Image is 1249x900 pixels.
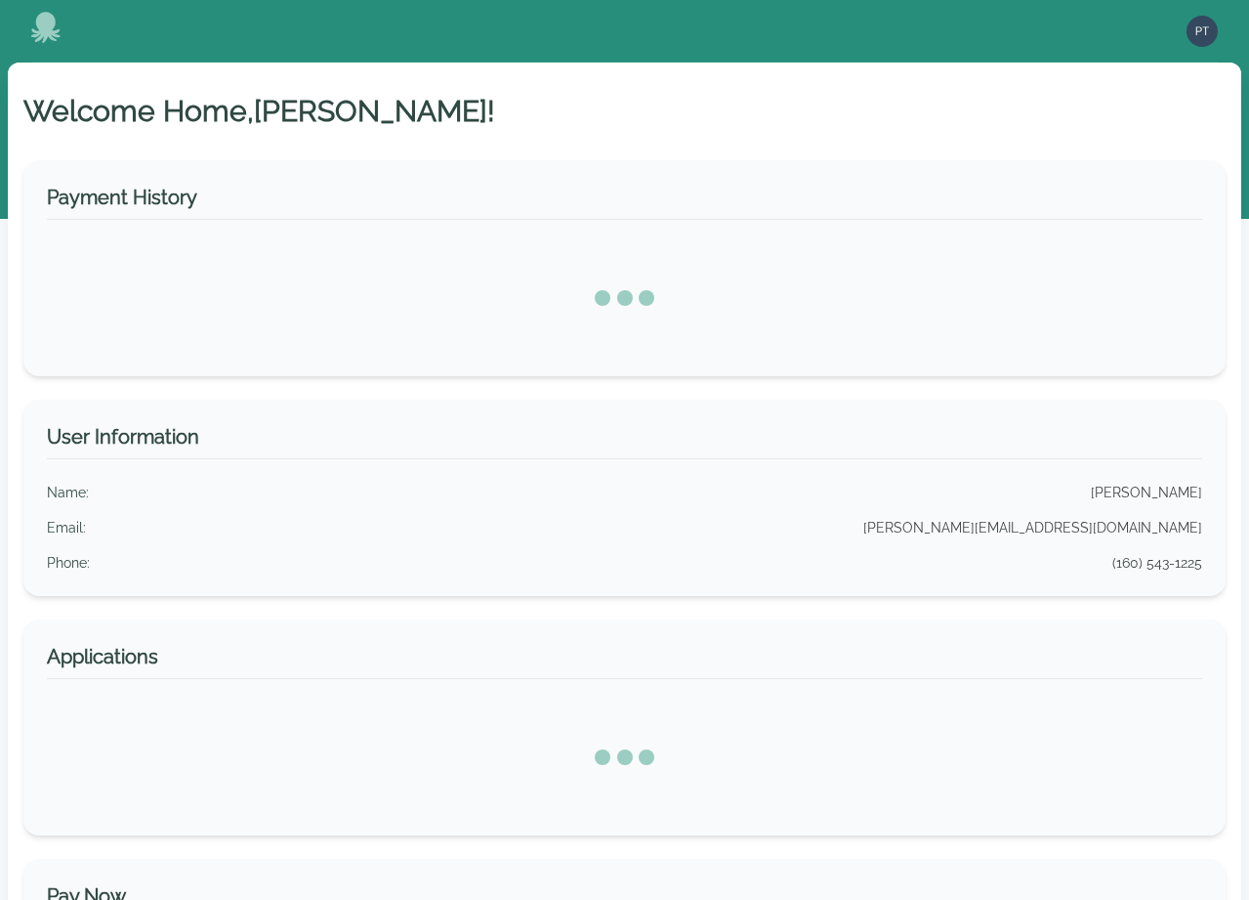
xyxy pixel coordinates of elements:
h3: Applications [47,643,1202,679]
h1: Welcome Home, [PERSON_NAME] ! [23,94,1226,129]
div: Name : [47,483,89,502]
div: [PERSON_NAME][EMAIL_ADDRESS][DOMAIN_NAME] [863,518,1202,537]
h3: Payment History [47,184,1202,220]
div: Phone : [47,553,90,573]
h3: User Information [47,423,1202,459]
div: Email : [47,518,86,537]
div: (160) 543-1225 [1112,553,1202,573]
div: [PERSON_NAME] [1091,483,1202,502]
